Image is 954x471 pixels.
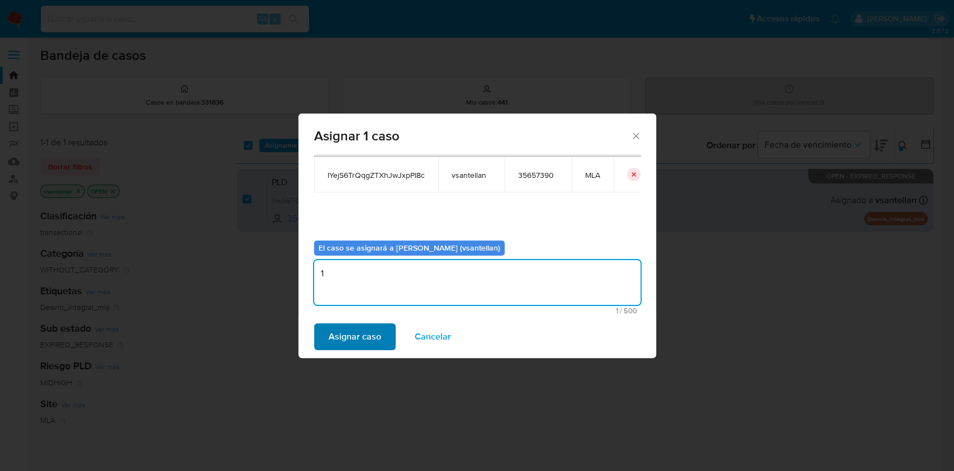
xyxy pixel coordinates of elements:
span: MLA [585,170,600,180]
span: Cancelar [415,324,451,349]
span: Máximo 500 caracteres [317,307,637,314]
button: Asignar caso [314,323,396,350]
textarea: 1 [314,260,640,305]
div: assign-modal [298,114,656,358]
span: Asignar 1 caso [314,129,631,143]
span: IYejS6TrQqgZTXhJwJxpPI8c [328,170,425,180]
span: Asignar caso [329,324,381,349]
span: vsantellan [452,170,491,180]
b: El caso se asignará a [PERSON_NAME] (vsantellan) [319,242,500,253]
button: icon-button [627,168,640,181]
button: Cerrar ventana [630,130,640,140]
span: 35657390 [518,170,558,180]
button: Cancelar [400,323,466,350]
